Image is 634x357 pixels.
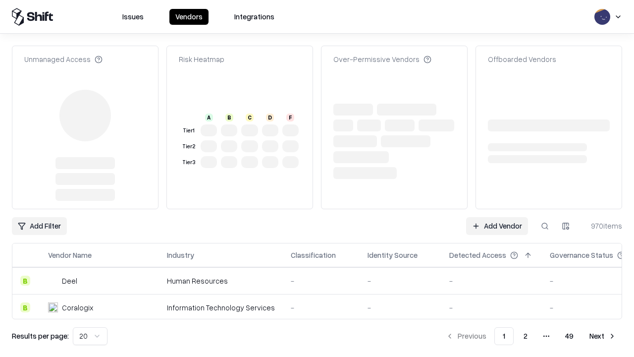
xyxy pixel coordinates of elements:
div: Information Technology Services [167,302,275,313]
div: - [368,276,433,286]
div: Tier 3 [181,158,197,167]
div: Identity Source [368,250,418,260]
div: D [266,114,274,121]
button: Issues [116,9,150,25]
div: F [286,114,294,121]
div: Governance Status [550,250,613,260]
p: Results per page: [12,331,69,341]
div: A [205,114,213,121]
button: 49 [557,327,581,345]
div: B [20,276,30,286]
button: Add Filter [12,217,67,235]
div: Risk Heatmap [179,54,224,64]
button: Vendors [169,9,209,25]
div: - [368,302,433,313]
div: 970 items [582,221,622,231]
button: Next [583,327,622,345]
div: Classification [291,250,336,260]
div: - [291,276,352,286]
div: Deel [62,276,77,286]
nav: pagination [440,327,622,345]
button: 2 [516,327,535,345]
div: Tier 2 [181,142,197,151]
a: Add Vendor [466,217,528,235]
div: B [20,302,30,312]
img: Deel [48,276,58,286]
div: Offboarded Vendors [488,54,556,64]
div: Coralogix [62,302,93,313]
div: - [449,302,534,313]
button: 1 [494,327,514,345]
div: Over-Permissive Vendors [333,54,431,64]
button: Integrations [228,9,280,25]
div: C [246,114,254,121]
div: Detected Access [449,250,506,260]
div: - [449,276,534,286]
img: Coralogix [48,302,58,312]
div: - [291,302,352,313]
div: Human Resources [167,276,275,286]
div: Tier 1 [181,126,197,135]
div: Vendor Name [48,250,92,260]
div: Unmanaged Access [24,54,103,64]
div: Industry [167,250,194,260]
div: B [225,114,233,121]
